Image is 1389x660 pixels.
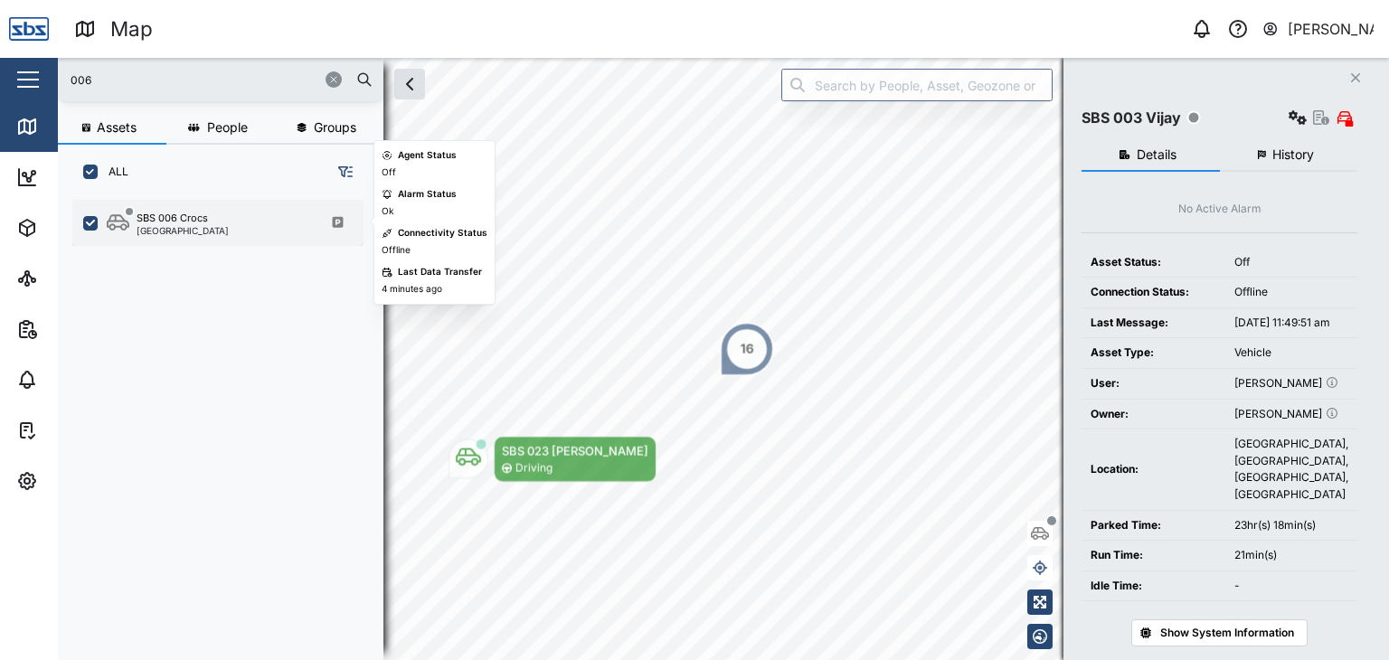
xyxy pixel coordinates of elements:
div: Driving [515,459,553,476]
button: Show System Information [1131,619,1308,646]
div: Ok [382,204,393,219]
input: Search assets or drivers [69,66,373,93]
div: [DATE] 11:49:51 am [1234,315,1348,332]
span: Groups [314,121,356,134]
div: Map [47,117,88,137]
div: SBS 006 Crocs [137,211,208,226]
div: Idle Time: [1091,578,1216,595]
div: Parked Time: [1091,517,1216,534]
div: Run Time: [1091,547,1216,564]
div: Connection Status: [1091,284,1216,301]
div: Tasks [47,420,97,440]
div: Off [1234,254,1348,271]
div: - [1234,578,1348,595]
span: People [207,121,248,134]
img: Main Logo [9,9,49,49]
div: Reports [47,319,109,339]
div: Settings [47,471,111,491]
div: grid [72,193,383,646]
div: Asset Status: [1091,254,1216,271]
button: [PERSON_NAME] [1261,16,1375,42]
div: [PERSON_NAME] [1288,18,1375,41]
div: Sites [47,269,90,288]
div: Agent Status [398,148,457,163]
label: ALL [98,165,128,179]
div: Assets [47,218,103,238]
div: SBS 023 [PERSON_NAME] [502,441,648,459]
div: Connectivity Status [398,226,487,240]
canvas: Map [58,58,1389,660]
span: Show System Information [1160,620,1294,646]
div: Owner: [1091,406,1216,423]
div: Location: [1091,461,1216,478]
div: Alarm Status [398,187,457,202]
div: Map marker [449,436,657,482]
div: [GEOGRAPHIC_DATA] [137,226,229,235]
span: Details [1137,148,1176,161]
div: Last Data Transfer [398,265,482,279]
div: [PERSON_NAME] [1234,406,1348,423]
div: 16 [741,339,754,359]
div: Offline [382,243,411,258]
div: Asset Type: [1091,344,1216,362]
div: 21min(s) [1234,547,1348,564]
div: User: [1091,375,1216,392]
div: Dashboard [47,167,128,187]
div: 4 minutes ago [382,282,442,297]
div: Vehicle [1234,344,1348,362]
div: 23hr(s) 18min(s) [1234,517,1348,534]
span: Assets [97,121,137,134]
input: Search by People, Asset, Geozone or Place [781,69,1053,101]
div: No Active Alarm [1178,201,1261,218]
div: Last Message: [1091,315,1216,332]
div: Map marker [720,322,774,376]
div: [GEOGRAPHIC_DATA], [GEOGRAPHIC_DATA], [GEOGRAPHIC_DATA], [GEOGRAPHIC_DATA] [1234,436,1348,503]
div: Map [110,14,153,45]
div: Offline [1234,284,1348,301]
div: [PERSON_NAME] [1234,375,1348,392]
div: SBS 003 Vijay [1082,107,1181,129]
div: Alarms [47,370,103,390]
span: History [1272,148,1314,161]
div: Off [382,165,396,180]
